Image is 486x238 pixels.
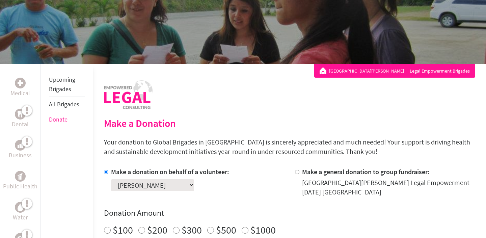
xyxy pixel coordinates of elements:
label: $100 [113,223,133,236]
li: Upcoming Brigades [49,72,85,97]
p: Business [9,151,32,160]
label: $300 [182,223,202,236]
h4: Donation Amount [104,208,475,218]
label: Make a donation on behalf of a volunteer: [111,167,229,176]
div: Water [15,202,26,213]
a: Public HealthPublic Health [3,171,37,191]
a: MedicalMedical [10,78,30,98]
p: Dental [12,120,29,129]
div: Dental [15,109,26,120]
label: $500 [216,223,236,236]
img: Public Health [18,173,23,180]
label: $200 [147,223,167,236]
a: All Brigades [49,100,79,108]
a: Donate [49,115,67,123]
a: Upcoming Brigades [49,76,75,93]
img: logo-human-rights.png [104,80,153,109]
div: Business [15,140,26,151]
p: Medical [10,88,30,98]
p: Public Health [3,182,37,191]
img: Water [18,203,23,211]
a: WaterWater [13,202,28,222]
a: BusinessBusiness [9,140,32,160]
div: Legal Empowerment Brigades [320,68,470,74]
label: $1000 [250,223,276,236]
img: Medical [18,80,23,86]
img: Business [18,142,23,148]
a: [GEOGRAPHIC_DATA][PERSON_NAME] [329,68,407,74]
h2: Make a Donation [104,117,475,129]
p: Water [13,213,28,222]
div: [GEOGRAPHIC_DATA][PERSON_NAME] Legal Empowerment [DATE] [GEOGRAPHIC_DATA] [302,178,475,197]
img: Dental [18,111,23,117]
div: Medical [15,78,26,88]
div: Public Health [15,171,26,182]
li: All Brigades [49,97,85,112]
li: Donate [49,112,85,127]
label: Make a general donation to group fundraiser: [302,167,430,176]
a: DentalDental [12,109,29,129]
p: Your donation to Global Brigades in [GEOGRAPHIC_DATA] is sincerely appreciated and much needed! Y... [104,137,475,156]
